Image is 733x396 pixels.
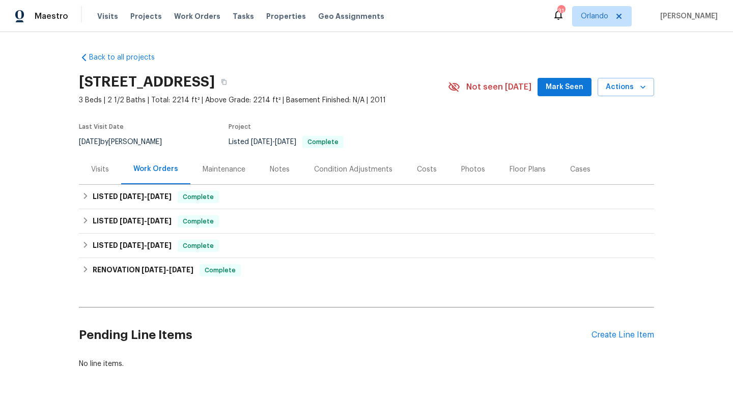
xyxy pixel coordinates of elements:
span: Maestro [35,11,68,21]
span: [DATE] [120,217,144,224]
h2: [STREET_ADDRESS] [79,77,215,87]
span: Actions [606,81,646,94]
div: LISTED [DATE]-[DATE]Complete [79,209,654,234]
span: Complete [201,265,240,275]
span: Listed [229,138,344,146]
span: Visits [97,11,118,21]
a: Back to all projects [79,52,177,63]
button: Copy Address [215,73,233,91]
span: [DATE] [251,138,272,146]
span: Tasks [233,13,254,20]
span: Complete [179,241,218,251]
span: Complete [179,216,218,227]
button: Actions [598,78,654,97]
span: Orlando [581,11,608,21]
div: LISTED [DATE]-[DATE]Complete [79,185,654,209]
span: Not seen [DATE] [466,82,531,92]
span: Complete [179,192,218,202]
span: - [120,242,172,249]
span: Project [229,124,251,130]
span: [DATE] [147,242,172,249]
span: - [251,138,296,146]
h6: LISTED [93,215,172,228]
button: Mark Seen [538,78,591,97]
span: Properties [266,11,306,21]
span: [DATE] [169,266,193,273]
span: - [120,217,172,224]
div: Maintenance [203,164,245,175]
div: by [PERSON_NAME] [79,136,174,148]
div: Photos [461,164,485,175]
span: [DATE] [147,217,172,224]
div: Visits [91,164,109,175]
span: 3 Beds | 2 1/2 Baths | Total: 2214 ft² | Above Grade: 2214 ft² | Basement Finished: N/A | 2011 [79,95,448,105]
h6: LISTED [93,240,172,252]
div: LISTED [DATE]-[DATE]Complete [79,234,654,258]
span: Mark Seen [546,81,583,94]
div: Create Line Item [591,330,654,340]
div: Condition Adjustments [314,164,392,175]
span: [DATE] [147,193,172,200]
span: Work Orders [174,11,220,21]
span: Geo Assignments [318,11,384,21]
span: Complete [303,139,343,145]
span: [DATE] [142,266,166,273]
span: [PERSON_NAME] [656,11,718,21]
h6: LISTED [93,191,172,203]
div: Costs [417,164,437,175]
span: - [120,193,172,200]
div: 31 [557,6,565,16]
div: No line items. [79,359,654,369]
div: Work Orders [133,164,178,174]
div: Notes [270,164,290,175]
h6: RENOVATION [93,264,193,276]
div: Floor Plans [510,164,546,175]
span: [DATE] [275,138,296,146]
span: [DATE] [120,242,144,249]
div: RENOVATION [DATE]-[DATE]Complete [79,258,654,282]
span: Last Visit Date [79,124,124,130]
span: Projects [130,11,162,21]
div: Cases [570,164,590,175]
h2: Pending Line Items [79,312,591,359]
span: [DATE] [79,138,100,146]
span: [DATE] [120,193,144,200]
span: - [142,266,193,273]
